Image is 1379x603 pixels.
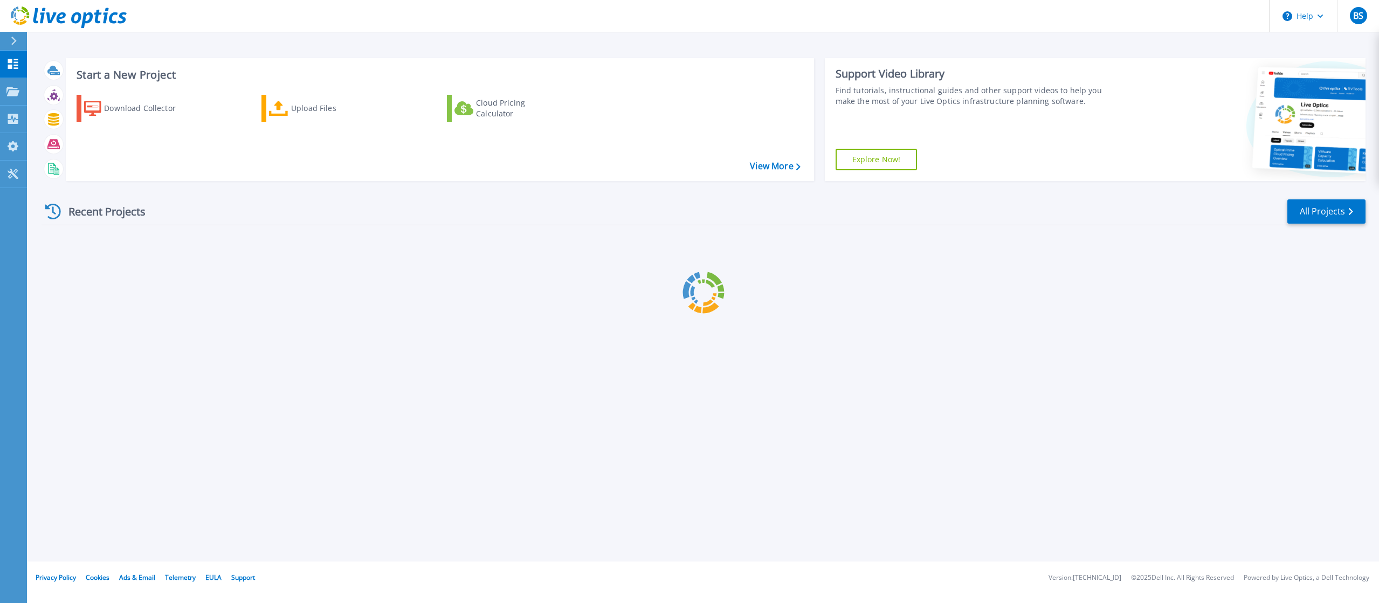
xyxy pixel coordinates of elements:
li: © 2025 Dell Inc. All Rights Reserved [1131,574,1234,581]
div: Upload Files [291,98,377,119]
h3: Start a New Project [77,69,800,81]
a: Download Collector [77,95,197,122]
div: Support Video Library [836,67,1115,81]
a: Support [231,573,255,582]
a: View More [750,161,800,171]
a: EULA [205,573,222,582]
a: Telemetry [165,573,196,582]
a: Privacy Policy [36,573,76,582]
a: All Projects [1287,199,1366,224]
div: Find tutorials, instructional guides and other support videos to help you make the most of your L... [836,85,1115,107]
a: Cloud Pricing Calculator [447,95,567,122]
span: BS [1353,11,1363,20]
div: Recent Projects [42,198,160,225]
a: Upload Files [261,95,382,122]
a: Explore Now! [836,149,918,170]
div: Download Collector [104,98,190,119]
a: Cookies [86,573,109,582]
li: Powered by Live Optics, a Dell Technology [1244,574,1369,581]
div: Cloud Pricing Calculator [476,98,562,119]
li: Version: [TECHNICAL_ID] [1049,574,1121,581]
a: Ads & Email [119,573,155,582]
